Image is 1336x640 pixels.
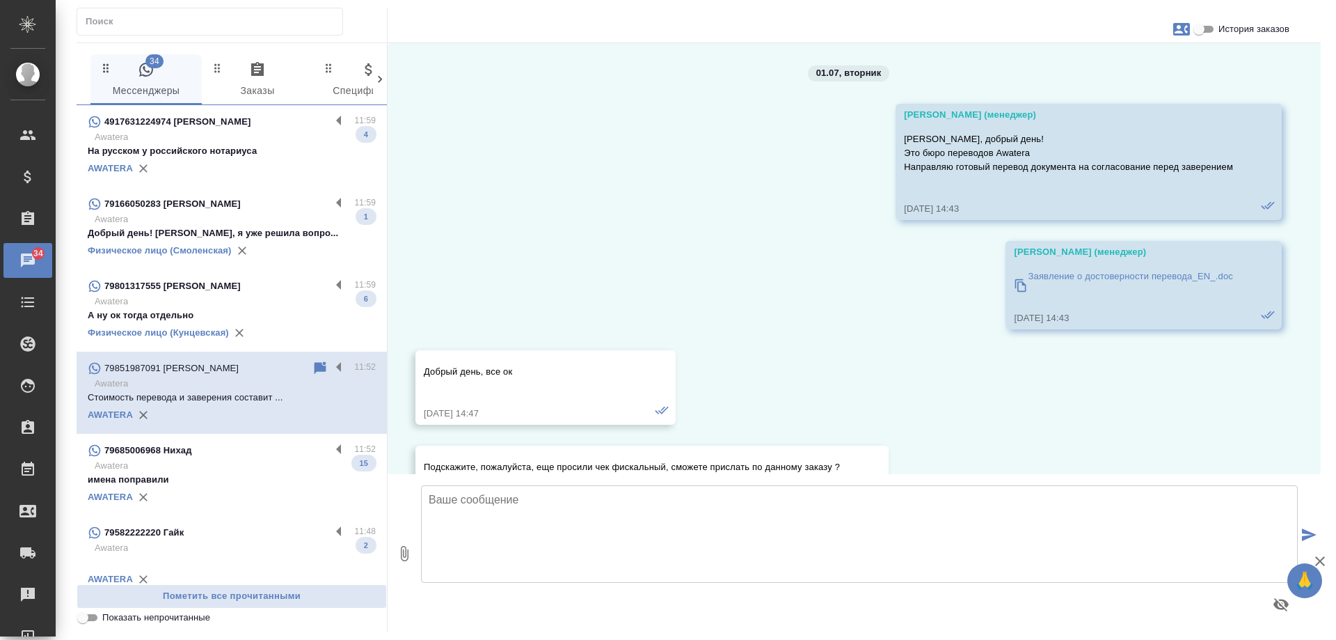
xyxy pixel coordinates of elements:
span: 6 [356,292,376,306]
span: 15 [351,456,376,470]
span: История заказов [1218,22,1289,36]
p: Awatera [95,130,376,144]
div: [DATE] 14:43 [1014,311,1233,325]
span: Показать непрочитанные [102,611,210,625]
p: Добрый день! [PERSON_NAME], я уже решила вопро... [88,226,376,240]
button: Предпросмотр [1264,588,1298,621]
p: А ну ок тогда отдельно [88,309,376,322]
p: 79685006968 Нихад [104,444,192,458]
button: Удалить привязку [232,240,253,261]
span: 1 [356,210,376,224]
button: Заявки [1165,13,1198,46]
p: 11:59 [354,196,376,210]
div: 79801317555 [PERSON_NAME]11:59AwateraА ну ок тогда отдельно6Физическое лицо (Кунцевская) [77,270,387,352]
p: Добрый день, все ок [424,365,627,379]
p: 11:48 [354,524,376,538]
p: 79851987091 [PERSON_NAME] [104,361,239,375]
div: Пометить непрочитанным [312,360,328,377]
svg: Зажми и перетащи, чтобы поменять порядок вкладок [100,61,113,75]
button: Пометить все прочитанными [77,584,387,609]
p: имена поправили [88,473,376,487]
a: AWATERA [88,574,133,584]
button: Удалить привязку [133,405,154,426]
span: 34 [145,54,164,68]
span: Спецификации [321,61,416,100]
div: [DATE] 14:47 [424,407,627,421]
button: Удалить привязку [133,158,154,179]
p: 11:59 [354,114,376,127]
span: 2 [356,538,376,552]
button: Удалить привязку [229,322,250,343]
a: AWATERA [88,492,133,502]
a: Заявление о достоверности перевода_EN_.doc [1014,266,1233,304]
p: Awatera [95,459,376,473]
button: Удалить привязку [133,487,154,508]
div: 79851987091 [PERSON_NAME]11:52AwateraСтоимость перевода и заверения составит ...AWATERA [77,352,387,434]
p: Awatera [95,295,376,309]
p: 11:59 [354,278,376,292]
button: Удалить привязку [133,569,154,590]
a: Физическое лицо (Кунцевская) [88,327,229,338]
a: Физическое лицо (Смоленская) [88,245,232,256]
p: 11:52 [354,442,376,456]
svg: Зажми и перетащи, чтобы поменять порядок вкладок [322,61,335,75]
span: Пометить все прочитанными [84,588,379,604]
span: Мессенджеры [99,61,193,100]
span: 🙏 [1293,566,1317,595]
p: 79801317555 [PERSON_NAME] [104,279,241,293]
p: Заявление о достоверности перевода_EN_.doc [1028,270,1233,283]
input: Поиск [86,12,342,31]
p: 4917631224974 [PERSON_NAME] [104,115,250,129]
p: На русском у российского нотариуса [88,144,376,158]
div: 79685006968 Нихад11:52Awateraимена поправили15AWATERA [77,434,387,516]
div: [DATE] 14:43 [904,202,1233,216]
p: 11:52 [354,360,376,374]
p: Стоимость перевода и заверения составит ... [88,391,376,405]
p: Awatera [95,212,376,226]
button: 🙏 [1287,563,1322,598]
div: 79582222220 Гайк11:48Awatera2AWATERA [77,516,387,598]
svg: Зажми и перетащи, чтобы поменять порядок вкладок [211,61,224,75]
a: AWATERA [88,163,133,173]
p: Awatera [95,541,376,555]
p: 79166050283 [PERSON_NAME] [104,197,241,211]
p: 79582222220 Гайк [104,526,184,540]
p: Awatera [95,377,376,391]
a: 34 [3,243,52,278]
p: 01.07, вторник [816,66,882,80]
a: AWATERA [88,409,133,420]
div: 79166050283 [PERSON_NAME]11:59AwateraДобрый день! [PERSON_NAME], я уже решила вопро...1Физическое... [77,187,387,270]
span: 34 [25,247,51,260]
p: Подскажите, пожалуйста, еще просили чек фискальный, сможете прислать по данному заказу ? [424,460,840,474]
div: [PERSON_NAME] (менеджер) [904,108,1233,122]
span: Заказы [210,61,305,100]
div: 4917631224974 [PERSON_NAME]11:59AwateraНа русском у российского нотариуса4AWATERA [77,105,387,187]
div: [PERSON_NAME] (менеджер) [1014,245,1233,259]
p: [PERSON_NAME], добрый день! Это бюро переводов Awatera Направляю готовый перевод документа на сог... [904,132,1233,174]
span: 4 [356,127,376,141]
